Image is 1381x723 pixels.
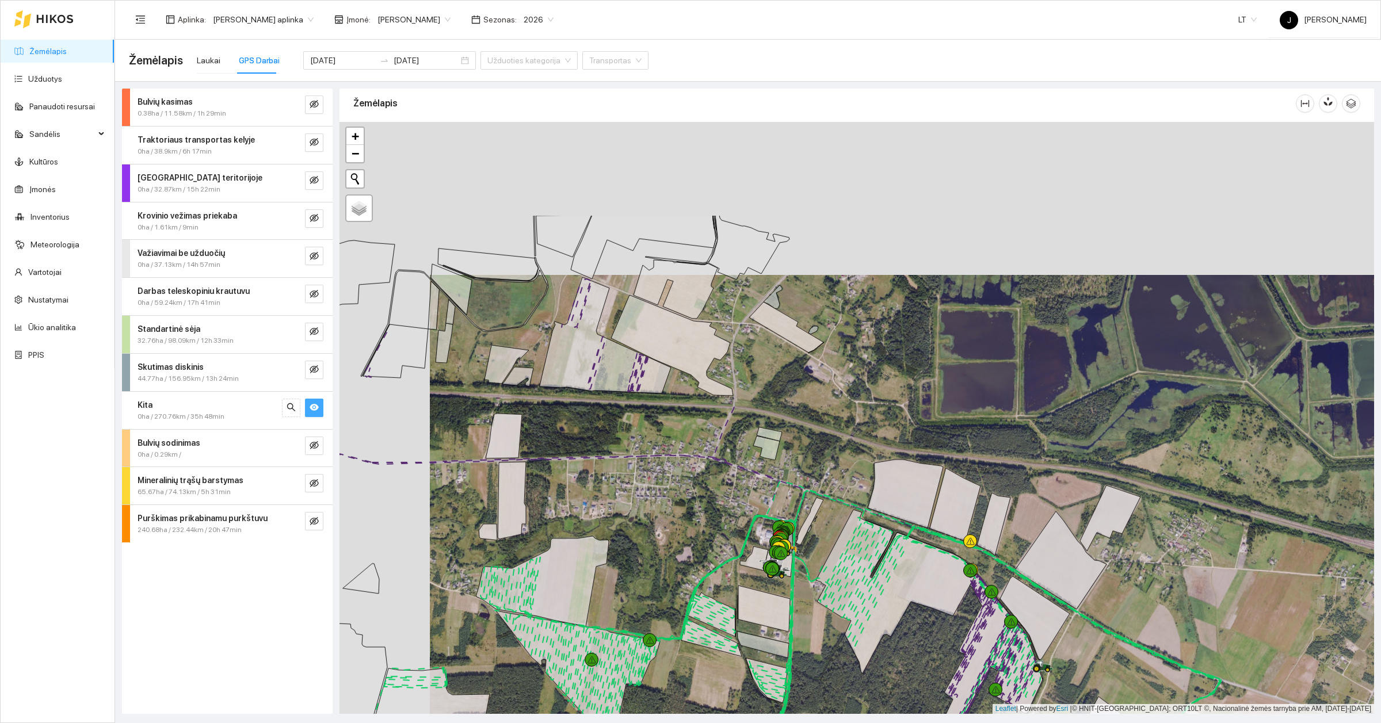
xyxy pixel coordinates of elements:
button: search [282,399,300,417]
span: 0ha / 59.24km / 17h 41min [138,297,220,308]
span: LT [1238,11,1257,28]
span: eye-invisible [310,100,319,110]
span: Sezonas : [483,13,517,26]
span: eye-invisible [310,213,319,224]
a: Kultūros [29,157,58,166]
strong: Traktoriaus transportas kelyje [138,135,255,144]
button: eye-invisible [305,474,323,492]
span: eye-invisible [310,251,319,262]
button: eye-invisible [305,361,323,379]
button: column-width [1296,94,1314,113]
div: Važiavimai be užduočių0ha / 37.13km / 14h 57mineye-invisible [122,240,333,277]
span: Aplinka : [178,13,206,26]
span: [PERSON_NAME] [1280,15,1367,24]
span: menu-fold [135,14,146,25]
strong: Standartinė sėja [138,324,200,334]
a: Užduotys [28,74,62,83]
div: Mineralinių trąšų barstymas65.67ha / 74.13km / 5h 31mineye-invisible [122,467,333,504]
span: Jerzy Gvozdovicz aplinka [213,11,314,28]
span: 0ha / 32.87km / 15h 22min [138,184,220,195]
a: Įmonės [29,185,56,194]
span: shop [334,15,344,24]
div: Žemėlapis [353,87,1296,120]
span: to [380,56,389,65]
span: − [352,146,359,160]
button: eye-invisible [305,209,323,228]
span: 240.68ha / 232.44km / 20h 47min [138,525,242,535]
a: Esri [1056,705,1069,713]
strong: Krovinio vežimas priekaba [138,211,237,220]
div: Traktoriaus transportas kelyje0ha / 38.9km / 6h 17mineye-invisible [122,127,333,164]
span: eye-invisible [310,479,319,489]
input: Pradžios data [310,54,375,67]
strong: Mineralinių trąšų barstymas [138,476,243,485]
button: eye [305,399,323,417]
span: | [1070,705,1072,713]
a: Zoom out [346,145,364,162]
a: PPIS [28,350,44,359]
span: eye-invisible [310,441,319,452]
button: eye-invisible [305,285,323,303]
a: Ūkio analitika [28,323,76,332]
div: Skutimas diskinis44.77ha / 156.95km / 13h 24mineye-invisible [122,354,333,391]
span: 44.77ha / 156.95km / 13h 24min [138,373,239,384]
span: 2026 [524,11,554,28]
div: | Powered by © HNIT-[GEOGRAPHIC_DATA]; ORT10LT ©, Nacionalinė žemės tarnyba prie AM, [DATE]-[DATE] [993,704,1374,714]
span: 0.38ha / 11.58km / 1h 29min [138,108,226,119]
strong: Skutimas diskinis [138,362,204,372]
a: Inventorius [30,212,70,221]
span: Jerzy Gvozdovič [377,11,451,28]
strong: Bulvių kasimas [138,97,193,106]
span: 32.76ha / 98.09km / 12h 33min [138,335,234,346]
strong: [GEOGRAPHIC_DATA] teritorijoje [138,173,262,182]
span: layout [166,15,175,24]
span: calendar [471,15,480,24]
span: eye [310,403,319,414]
span: 0ha / 37.13km / 14h 57min [138,259,220,270]
span: Sandėlis [29,123,95,146]
span: eye-invisible [310,137,319,148]
span: eye-invisible [310,365,319,376]
a: Layers [346,196,372,221]
div: [GEOGRAPHIC_DATA] teritorijoje0ha / 32.87km / 15h 22mineye-invisible [122,165,333,202]
a: Meteorologija [30,240,79,249]
button: eye-invisible [305,247,323,265]
div: Krovinio vežimas priekaba0ha / 1.61km / 9mineye-invisible [122,202,333,240]
button: eye-invisible [305,95,323,114]
span: eye-invisible [310,289,319,300]
strong: Kita [138,400,152,410]
button: menu-fold [129,8,152,31]
div: Darbas teleskopiniu krautuvu0ha / 59.24km / 17h 41mineye-invisible [122,278,333,315]
button: eye-invisible [305,512,323,530]
span: Įmonė : [346,13,371,26]
div: Laukai [197,54,220,67]
span: 0ha / 38.9km / 6h 17min [138,146,212,157]
span: J [1287,11,1291,29]
a: Zoom in [346,128,364,145]
span: swap-right [380,56,389,65]
a: Panaudoti resursai [29,102,95,111]
a: Nustatymai [28,295,68,304]
div: Kita0ha / 270.76km / 35h 48minsearcheye [122,392,333,429]
span: search [287,403,296,414]
span: 0ha / 270.76km / 35h 48min [138,411,224,422]
span: column-width [1296,99,1314,108]
strong: Purškimas prikabinamu purkštuvu [138,514,268,523]
a: Vartotojai [28,267,62,277]
span: eye-invisible [310,517,319,527]
a: Žemėlapis [29,47,67,56]
button: eye-invisible [305,323,323,341]
span: 0ha / 0.29km / [138,449,181,460]
div: Standartinė sėja32.76ha / 98.09km / 12h 33mineye-invisible [122,316,333,353]
button: Initiate a new search [346,170,364,188]
div: Bulvių sodinimas0ha / 0.29km /eye-invisible [122,430,333,467]
a: Leaflet [995,705,1016,713]
button: eye-invisible [305,171,323,190]
span: eye-invisible [310,327,319,338]
span: Žemėlapis [129,51,183,70]
span: eye-invisible [310,175,319,186]
div: Bulvių kasimas0.38ha / 11.58km / 1h 29mineye-invisible [122,89,333,126]
button: eye-invisible [305,437,323,455]
span: + [352,129,359,143]
input: Pabaigos data [394,54,459,67]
